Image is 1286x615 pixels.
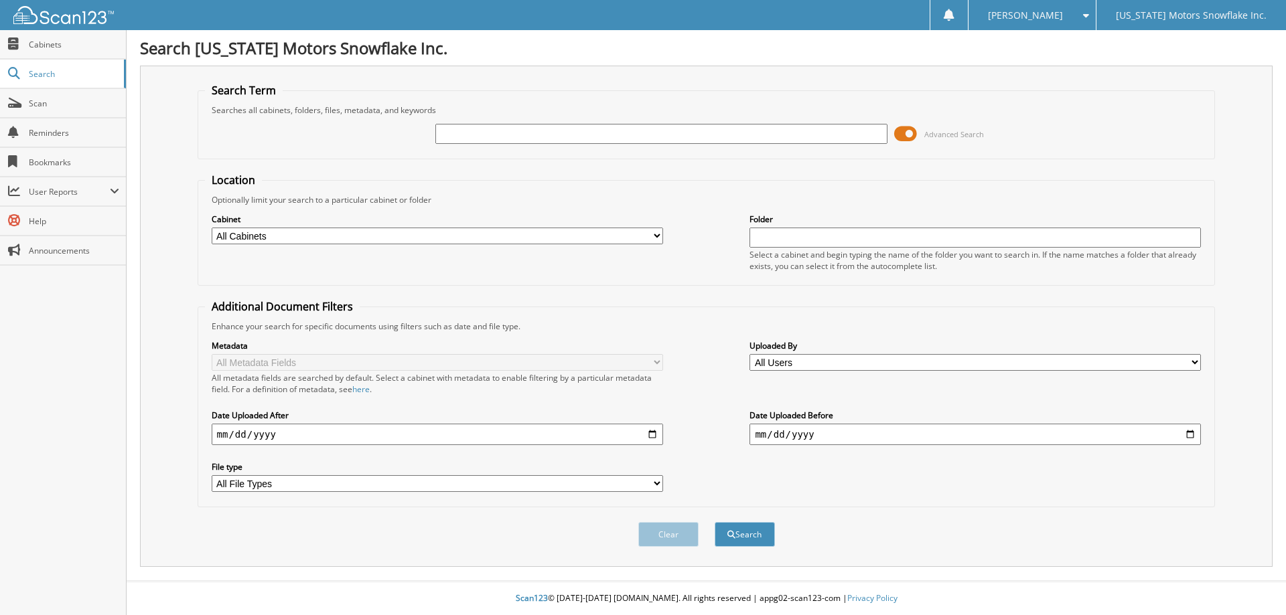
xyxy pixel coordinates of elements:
[205,83,283,98] legend: Search Term
[516,592,548,604] span: Scan123
[1219,551,1286,615] iframe: Chat Widget
[29,245,119,256] span: Announcements
[205,299,360,314] legend: Additional Document Filters
[29,186,110,197] span: User Reports
[205,104,1208,116] div: Searches all cabinets, folders, files, metadata, and keywords
[212,340,663,351] label: Metadata
[29,68,117,80] span: Search
[212,424,663,445] input: start
[29,127,119,139] span: Reminders
[847,592,898,604] a: Privacy Policy
[212,213,663,225] label: Cabinet
[212,461,663,472] label: File type
[988,11,1063,19] span: [PERSON_NAME]
[205,321,1208,332] div: Enhance your search for specific documents using filters such as date and file type.
[29,157,119,168] span: Bookmarks
[29,39,119,50] span: Cabinets
[29,98,119,109] span: Scan
[749,424,1201,445] input: end
[212,372,663,395] div: All metadata fields are searched by default. Select a cabinet with metadata to enable filtering b...
[352,383,370,395] a: here
[29,215,119,227] span: Help
[205,173,262,187] legend: Location
[749,340,1201,351] label: Uploaded By
[13,6,114,24] img: scan123-logo-white.svg
[749,213,1201,225] label: Folder
[212,410,663,421] label: Date Uploaded After
[749,249,1201,272] div: Select a cabinet and begin typing the name of the folder you want to search in. If the name match...
[140,37,1273,59] h1: Search [US_STATE] Motors Snowflake Inc.
[1116,11,1267,19] span: [US_STATE] Motors Snowflake Inc.
[205,194,1208,205] div: Optionally limit your search to a particular cabinet or folder
[715,522,775,547] button: Search
[638,522,699,547] button: Clear
[127,582,1286,615] div: © [DATE]-[DATE] [DOMAIN_NAME]. All rights reserved | appg02-scan123-com |
[924,129,984,139] span: Advanced Search
[749,410,1201,421] label: Date Uploaded Before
